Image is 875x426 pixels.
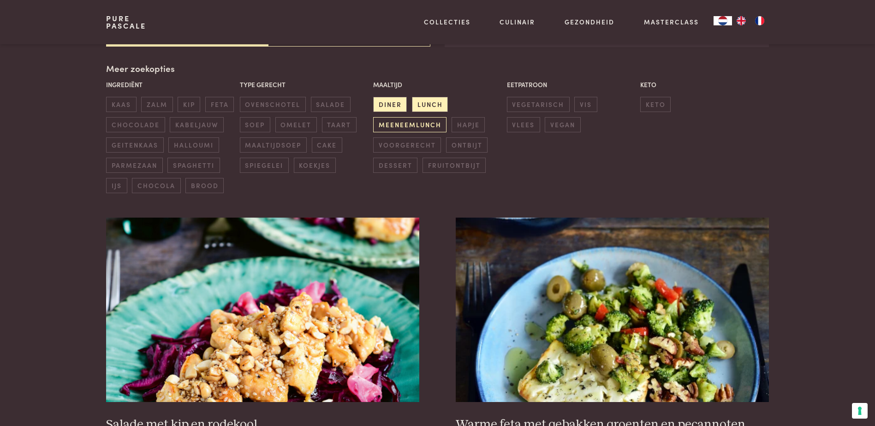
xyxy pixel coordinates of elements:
[240,80,369,89] p: Type gerecht
[275,117,317,132] span: omelet
[167,158,220,173] span: spaghetti
[311,97,351,112] span: salade
[644,17,699,27] a: Masterclass
[574,97,597,112] span: vis
[240,117,270,132] span: soep
[507,80,636,89] p: Eetpatroon
[106,137,163,153] span: geitenkaas
[106,80,235,89] p: Ingrediënt
[106,178,127,193] span: ijs
[412,97,448,112] span: lunch
[640,97,671,112] span: keto
[106,158,162,173] span: parmezaan
[446,137,488,153] span: ontbijt
[640,80,769,89] p: Keto
[507,117,540,132] span: vlees
[500,17,535,27] a: Culinair
[373,158,417,173] span: dessert
[456,218,768,402] img: Warme feta met gebakken groenten en pecannoten (keto)
[106,97,136,112] span: kaas
[424,17,470,27] a: Collecties
[714,16,732,25] a: NL
[423,158,486,173] span: fruitontbijt
[205,97,234,112] span: feta
[178,97,200,112] span: kip
[750,16,769,25] a: FR
[373,117,446,132] span: meeneemlunch
[185,178,224,193] span: brood
[565,17,614,27] a: Gezondheid
[168,137,219,153] span: halloumi
[545,117,580,132] span: vegan
[106,15,146,30] a: PurePascale
[322,117,357,132] span: taart
[240,137,307,153] span: maaltijdsoep
[106,218,419,402] img: Salade met kip en rodekool
[852,403,868,419] button: Uw voorkeuren voor toestemming voor trackingtechnologieën
[373,80,502,89] p: Maaltijd
[141,97,173,112] span: zalm
[170,117,223,132] span: kabeljauw
[312,137,342,153] span: cake
[452,117,485,132] span: hapje
[240,97,306,112] span: ovenschotel
[732,16,769,25] ul: Language list
[132,178,180,193] span: chocola
[294,158,336,173] span: koekjes
[714,16,732,25] div: Language
[240,158,289,173] span: spiegelei
[714,16,769,25] aside: Language selected: Nederlands
[732,16,750,25] a: EN
[106,117,165,132] span: chocolade
[373,137,441,153] span: voorgerecht
[373,97,407,112] span: diner
[507,97,570,112] span: vegetarisch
